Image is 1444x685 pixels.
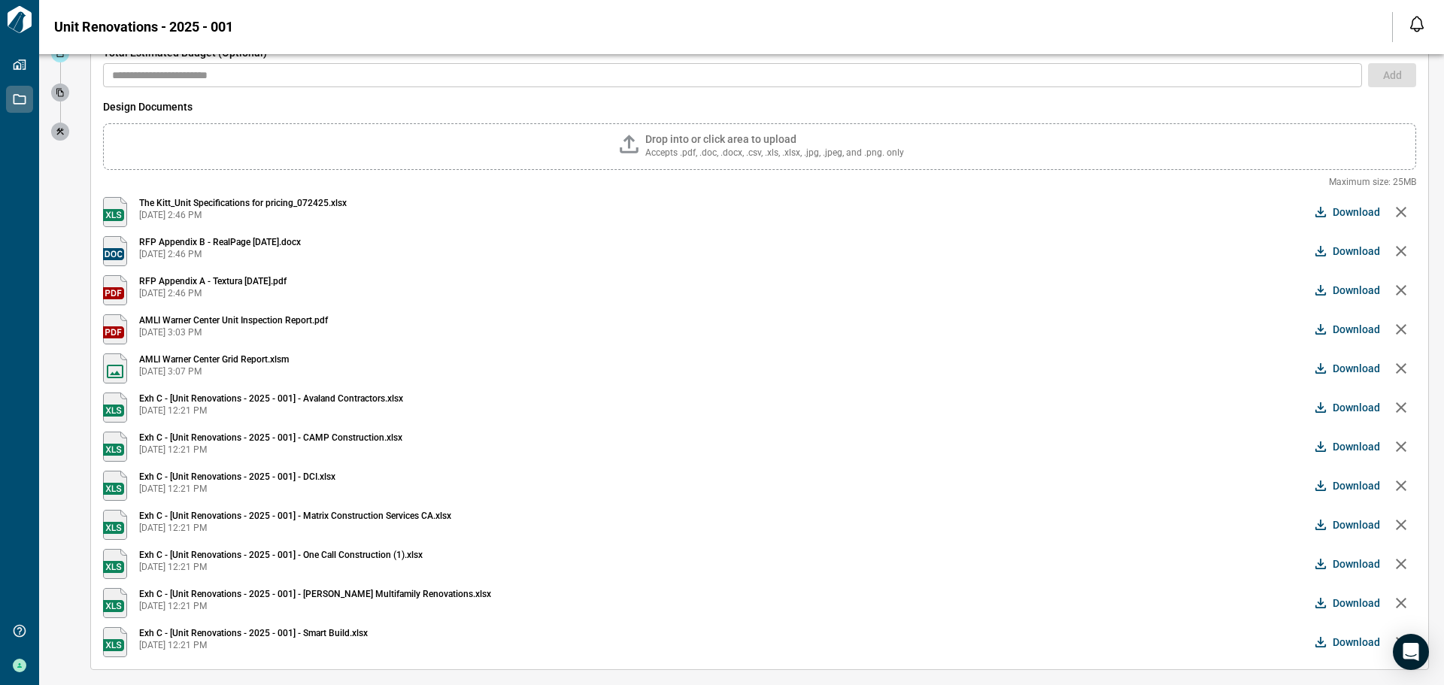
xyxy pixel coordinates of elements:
span: [DATE] 2:46 PM [139,248,301,260]
button: Download [1312,627,1386,657]
span: Download [1333,361,1380,376]
span: Download [1333,517,1380,532]
span: [DATE] 12:21 PM [139,483,335,495]
span: Download [1333,244,1380,259]
span: RFP Appendix B - RealPage [DATE].docx [139,236,301,248]
button: Download [1312,393,1386,423]
img: docx [103,236,127,266]
span: AMLI Warner Center Unit Inspection Report.pdf [139,314,328,326]
span: Unit Renovations - 2025 - 001 [54,20,233,35]
button: Download [1312,353,1386,383]
span: Exh C - [Unit Renovations - 2025 - 001] - One Call Construction (1).xlsx [139,549,423,561]
button: Download [1312,432,1386,462]
div: Open Intercom Messenger [1393,634,1429,670]
span: [DATE] 12:21 PM [139,405,403,417]
span: The Kitt_Unit Specifications for pricing_072425.xlsx [139,197,347,209]
span: [DATE] 12:21 PM [139,444,402,456]
img: xlsx [103,471,127,501]
span: Drop into or click area to upload [645,133,796,145]
span: [DATE] 12:21 PM [139,522,451,534]
img: xlsx [103,549,127,579]
button: Download [1312,588,1386,618]
span: Maximum size: 25MB [103,176,1416,188]
button: Download [1312,510,1386,540]
span: Exh C - [Unit Renovations - 2025 - 001] - CAMP Construction.xlsx [139,432,402,444]
span: [DATE] 2:46 PM [139,209,347,221]
span: Exh C - [Unit Renovations - 2025 - 001] - Matrix Construction Services CA.xlsx [139,510,451,522]
button: Download [1312,236,1386,266]
span: RFP Appendix A - Textura [DATE].pdf [139,275,287,287]
button: Download [1312,549,1386,579]
img: xlsx [103,588,127,618]
button: Download [1312,471,1386,501]
span: Exh C - [Unit Renovations - 2025 - 001] - [PERSON_NAME] Multifamily Renovations.xlsx [139,588,491,600]
span: Download [1333,478,1380,493]
span: Download [1333,439,1380,454]
span: Download [1333,635,1380,650]
span: Download [1333,205,1380,220]
img: xlsm [103,353,127,383]
span: [DATE] 2:46 PM [139,287,287,299]
span: Exh C - [Unit Renovations - 2025 - 001] - Avaland Contractors.xlsx [139,393,403,405]
img: pdf [103,314,127,344]
img: xlsx [103,197,127,227]
img: xlsx [103,510,127,540]
span: [DATE] 12:21 PM [139,639,368,651]
button: Download [1312,314,1386,344]
button: Open notification feed [1405,12,1429,36]
span: Download [1333,283,1380,298]
span: [DATE] 12:21 PM [139,600,491,612]
span: Exh C - [Unit Renovations - 2025 - 001] - Smart Build.xlsx [139,627,368,639]
span: [DATE] 12:21 PM [139,561,423,573]
span: [DATE] 3:07 PM [139,365,289,377]
span: AMLI Warner Center Grid Report.xlsm [139,353,289,365]
img: xlsx [103,627,127,657]
span: Download [1333,322,1380,337]
img: xlsx [103,393,127,423]
span: Accepts .pdf, .doc, .docx, .csv, .xls, .xlsx, .jpg, .jpeg, and .png. only [645,147,904,159]
span: Download [1333,556,1380,571]
img: pdf [103,275,127,305]
span: Download [1333,400,1380,415]
span: Design Documents [103,99,1416,114]
button: Download [1312,197,1386,227]
span: Download [1333,596,1380,611]
span: Exh C - [Unit Renovations - 2025 - 001] - DCI.xlsx [139,471,335,483]
span: [DATE] 3:03 PM [139,326,328,338]
button: Download [1312,275,1386,305]
img: xlsx [103,432,127,462]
